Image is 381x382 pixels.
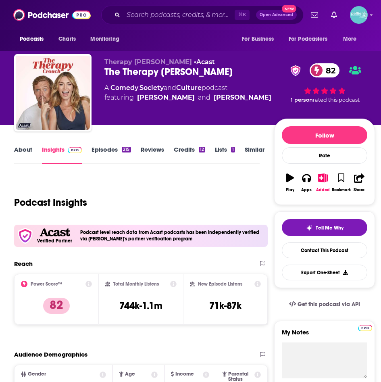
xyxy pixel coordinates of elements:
h2: Reach [14,260,33,267]
h2: Power Score™ [31,281,62,287]
a: About [14,146,32,164]
h3: 744k-1.1m [119,300,162,312]
span: Income [175,372,194,377]
button: open menu [85,31,129,47]
h2: New Episode Listens [198,281,242,287]
a: Show notifications dropdown [328,8,340,22]
a: Charts [53,31,81,47]
span: For Business [242,33,274,45]
a: Acast [196,58,215,66]
div: Rate [282,147,367,164]
span: Charts [58,33,76,45]
a: Credits12 [174,146,205,164]
h4: Podcast level reach data from Acast podcasts has been independently verified via [PERSON_NAME]'s ... [80,230,264,242]
h2: Total Monthly Listens [113,281,159,287]
span: Podcasts [20,33,44,45]
label: My Notes [282,328,367,342]
a: Peter Crouch [214,93,271,102]
span: Logged in as JessicaPellien [350,6,368,24]
a: Lists1 [215,146,235,164]
button: Play [282,168,298,197]
span: Tell Me Why [316,225,344,231]
button: Added [315,168,331,197]
div: Bookmark [332,188,351,192]
span: • [194,58,215,66]
a: InsightsPodchaser Pro [42,146,82,164]
div: verified Badge82 1 personrated this podcast [274,58,375,108]
span: Therapy [PERSON_NAME] [104,58,192,66]
a: Similar [245,146,264,164]
button: Open AdvancedNew [256,10,297,20]
a: Get this podcast via API [283,294,366,314]
span: 1 person [291,97,313,103]
button: tell me why sparkleTell Me Why [282,219,367,236]
span: Age [125,372,135,377]
button: open menu [236,31,284,47]
a: Contact This Podcast [282,242,367,258]
button: Bookmark [331,168,351,197]
div: Share [354,188,364,192]
a: Reviews [141,146,164,164]
span: Monitoring [90,33,119,45]
div: 12 [199,147,205,152]
p: 82 [43,298,70,314]
button: Apps [298,168,315,197]
button: open menu [337,31,367,47]
img: verfied icon [17,228,33,244]
span: Open Advanced [260,13,293,17]
button: Show profile menu [350,6,368,24]
img: The Therapy Crouch [16,56,90,130]
button: open menu [283,31,339,47]
a: Comedy [110,84,138,92]
span: Parental Status [228,372,253,382]
a: 82 [310,63,339,77]
img: Podchaser - Follow, Share and Rate Podcasts [13,7,91,23]
img: tell me why sparkle [306,225,312,231]
h1: Podcast Insights [14,196,87,209]
div: Play [286,188,294,192]
div: Apps [301,188,312,192]
span: and [164,84,176,92]
input: Search podcasts, credits, & more... [123,8,235,21]
div: 1 [231,147,235,152]
h2: Audience Demographics [14,351,87,358]
span: and [198,93,210,102]
div: Added [316,188,330,192]
h3: 71k-87k [209,300,242,312]
button: Export One-Sheet [282,265,367,280]
span: ⌘ K [235,10,250,20]
img: verified Badge [288,65,303,76]
img: Podchaser Pro [358,325,372,331]
span: For Podcasters [289,33,327,45]
span: Get this podcast via API [298,301,360,308]
span: , [138,84,139,92]
h5: Verified Partner [37,238,72,243]
button: Follow [282,126,367,144]
button: Share [351,168,368,197]
img: Podchaser Pro [68,147,82,153]
a: [PERSON_NAME] [137,93,195,102]
span: New [282,5,296,13]
span: More [343,33,357,45]
span: 82 [318,63,339,77]
a: Pro website [358,324,372,331]
a: Culture [176,84,202,92]
span: rated this podcast [313,97,360,103]
div: 215 [122,147,131,152]
img: User Profile [350,6,368,24]
div: Search podcasts, credits, & more... [101,6,304,24]
img: Acast [40,228,70,237]
div: A podcast [104,83,271,102]
a: Episodes215 [92,146,131,164]
a: Society [139,84,164,92]
a: Show notifications dropdown [308,8,321,22]
button: open menu [14,31,54,47]
span: Gender [28,372,46,377]
span: featuring [104,93,271,102]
